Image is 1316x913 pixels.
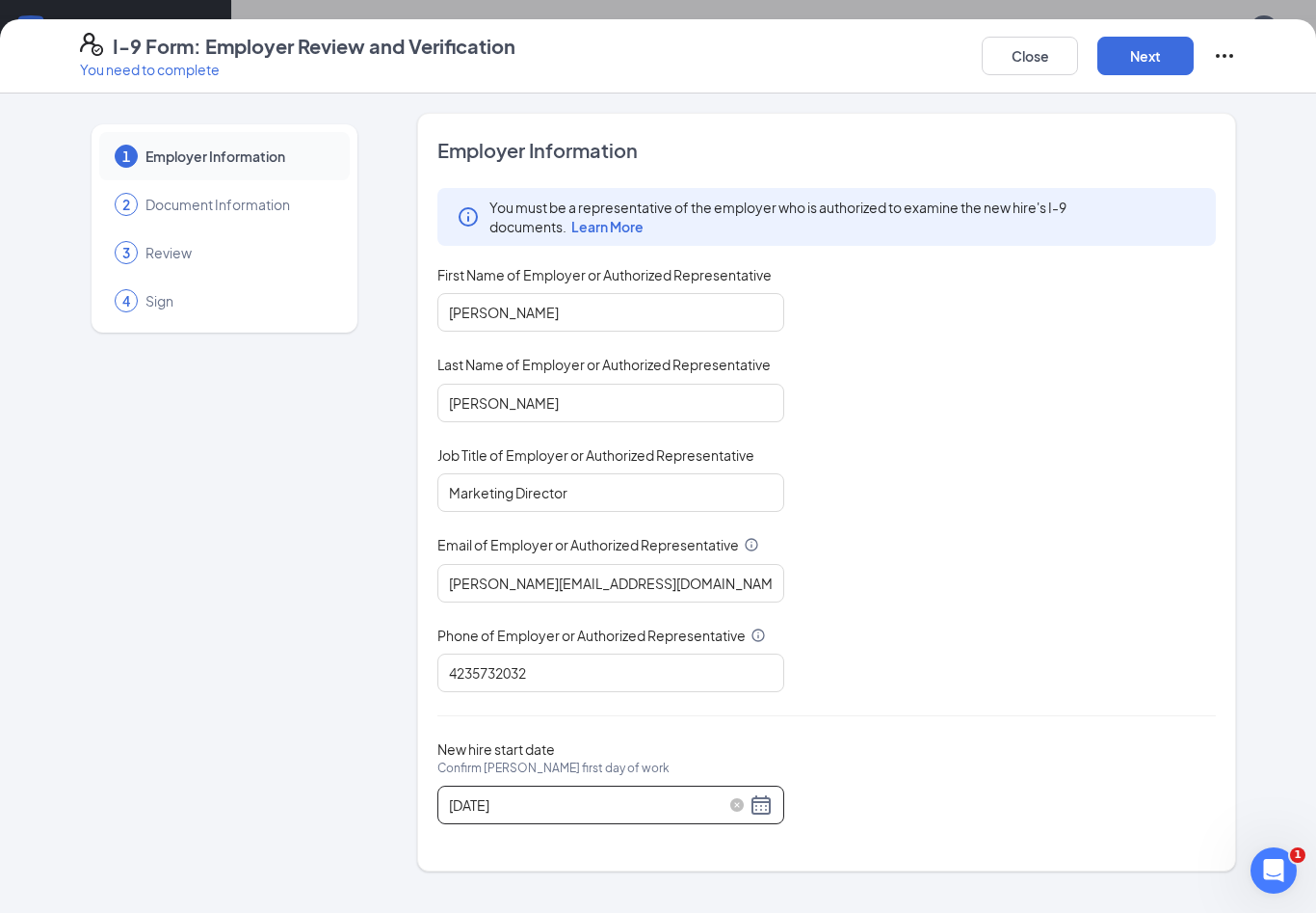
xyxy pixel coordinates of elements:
[437,265,772,284] span: First Name of Employer or Authorized Representative
[437,564,784,603] input: Enter your email address
[566,218,644,235] a: Learn More
[571,218,644,235] span: Learn More
[744,537,759,552] svg: Info
[437,445,754,465] span: Job Title of Employer or Authorized Representative
[489,198,1197,236] span: You must be a representative of the employer who is authorized to examine the new hire's I-9 docu...
[449,794,746,816] input: 10/21/2025
[145,243,330,262] span: Review
[145,291,330,310] span: Sign
[750,628,766,643] svg: Info
[122,291,130,310] span: 4
[437,473,784,512] input: Enter job title
[1097,37,1194,75] button: Next
[145,147,330,166] span: Employer Information
[80,60,515,79] p: You need to complete
[457,205,480,228] svg: Info
[437,626,746,645] span: Phone of Employer or Authorized Representative
[122,195,130,214] span: 2
[982,37,1078,75] button: Close
[437,739,670,797] span: New hire start date
[437,654,784,692] input: 10 digits only, e.g. "1231231234"
[122,243,130,262] span: 3
[1213,44,1236,67] svg: Ellipses
[113,33,515,60] h4: I-9 Form: Employer Review and Verification
[730,798,744,812] span: close-circle
[437,759,670,778] span: Confirm [PERSON_NAME] first day of work
[437,293,784,332] input: Enter your first name
[437,384,784,422] input: Enter your last name
[145,195,330,214] span: Document Information
[1250,847,1297,894] iframe: Intercom live chat
[437,535,739,554] span: Email of Employer or Authorized Representative
[437,137,1216,164] span: Employer Information
[80,33,103,56] svg: FormI9EVerifyIcon
[122,147,130,166] span: 1
[1290,847,1305,863] span: 1
[437,355,771,374] span: Last Name of Employer or Authorized Representative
